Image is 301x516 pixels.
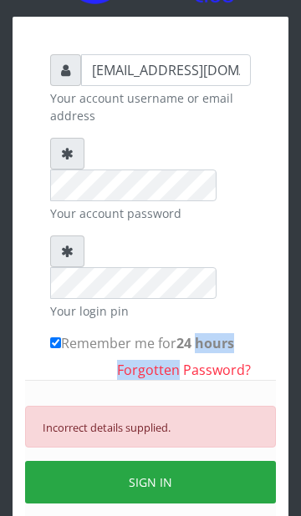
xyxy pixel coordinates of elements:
label: Remember me for [50,333,234,353]
button: SIGN IN [25,461,276,503]
small: Your account username or email address [50,89,251,124]
input: Remember me for24 hours [50,337,61,348]
b: 24 hours [176,334,234,352]
input: Username or email address [81,54,251,86]
small: Your login pin [50,302,251,320]
small: Your account password [50,205,251,222]
a: Forgotten Password? [117,361,251,379]
small: Incorrect details supplied. [43,420,171,435]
